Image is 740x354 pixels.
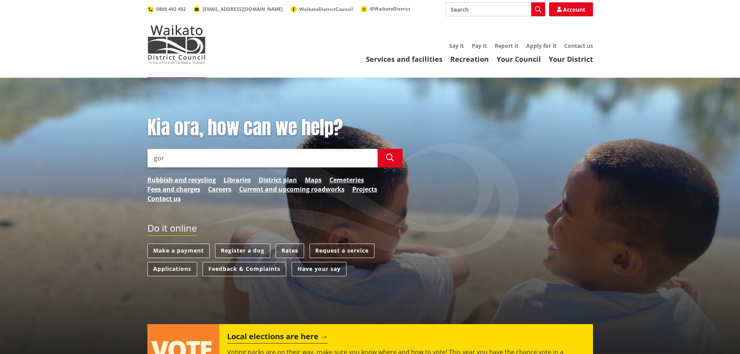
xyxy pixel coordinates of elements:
[497,54,541,64] a: Your Council
[208,185,231,194] a: Careers
[292,262,346,276] a: Have your say
[564,42,593,49] a: Contact us
[259,175,297,185] a: District plan
[276,244,304,258] a: Rates
[526,42,556,49] a: Apply for it
[147,185,200,194] a: Fees and charges
[203,262,286,276] a: Feedback & Complaints
[194,6,283,12] a: [EMAIL_ADDRESS][DOMAIN_NAME]
[446,2,545,16] input: Search input
[495,42,518,49] a: Report it
[147,25,206,64] img: Waikato District Council - Te Kaunihera aa Takiwaa o Waikato
[472,42,487,49] a: Pay it
[227,332,328,344] h2: Local elections are here
[215,244,270,258] a: Register a dog
[224,175,251,185] a: Libraries
[239,185,345,194] a: Current and upcoming roadworks
[352,185,377,194] a: Projects
[310,244,374,258] a: Request a service
[366,54,443,64] a: Services and facilities
[203,6,283,12] span: [EMAIL_ADDRESS][DOMAIN_NAME]
[549,2,593,16] a: Account
[147,117,402,139] h1: Kia ora, how can we help?
[549,54,593,64] a: Your District
[147,6,186,12] a: 0800 492 452
[449,42,464,49] a: Say it
[370,5,410,12] span: @WaikatoDistrict
[147,244,210,258] a: Make a payment
[147,175,216,185] a: Rubbish and recycling
[147,262,197,276] a: Applications
[147,223,197,236] h2: Do it online
[156,6,186,12] span: 0800 492 452
[450,54,489,64] a: Recreation
[299,6,353,12] span: WaikatoDistrictCouncil
[290,6,353,12] a: WaikatoDistrictCouncil
[329,175,364,185] a: Cemeteries
[147,194,181,203] a: Contact us
[147,149,378,167] input: Search input
[361,5,410,12] a: @WaikatoDistrict
[305,175,322,185] a: Maps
